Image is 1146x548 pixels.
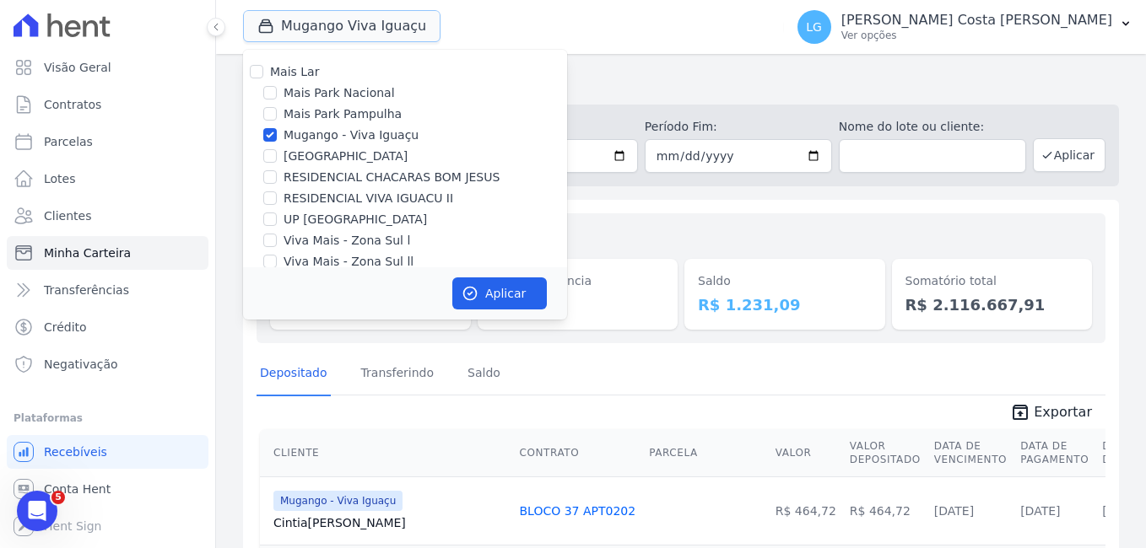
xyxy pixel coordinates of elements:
[491,272,665,290] dt: Em transferência
[7,347,208,381] a: Negativação
[841,12,1112,29] p: [PERSON_NAME] Costa [PERSON_NAME]
[934,504,974,518] a: [DATE]
[284,253,414,271] label: Viva Mais - Zona Sul ll
[491,293,665,316] dd: R$ 0,00
[7,310,208,344] a: Crédito
[14,408,202,428] div: Plataformas
[7,199,208,233] a: Clientes
[519,504,635,518] a: BLOCO 37 APT0202
[839,118,1026,136] label: Nome do lote ou cliente:
[44,443,107,460] span: Recebíveis
[284,126,419,144] label: Mugango - Viva Iguaçu
[769,429,843,477] th: Valor
[284,169,500,186] label: RESIDENCIAL CHACARAS BOM JESUS
[7,273,208,307] a: Transferências
[44,244,131,261] span: Minha Carteira
[905,293,1079,316] dd: R$ 2.116.667,91
[260,429,512,477] th: Cliente
[273,491,403,511] span: Mugango - Viva Iguaçu
[452,277,547,309] button: Aplicar
[44,319,87,336] span: Crédito
[1010,402,1030,422] i: unarchive
[7,125,208,158] a: Parcelas
[44,356,118,373] span: Negativação
[841,29,1112,42] p: Ver opções
[44,282,129,298] span: Transferências
[44,96,101,113] span: Contratos
[698,293,872,316] dd: R$ 1.231,09
[7,472,208,506] a: Conta Hent
[358,352,438,396] a: Transferindo
[284,84,395,102] label: Mais Park Nacional
[784,3,1146,51] button: LG [PERSON_NAME] Costa [PERSON_NAME] Ver opções
[284,105,402,123] label: Mais Park Pampulha
[17,491,57,531] iframe: Intercom live chat
[7,162,208,196] a: Lotes
[44,133,93,150] span: Parcelas
[270,65,319,78] label: Mais Lar
[843,476,927,545] td: R$ 464,72
[284,232,410,250] label: Viva Mais - Zona Sul l
[905,272,1079,290] dt: Somatório total
[243,67,1119,98] h2: Minha Carteira
[698,272,872,290] dt: Saldo
[7,236,208,270] a: Minha Carteira
[284,211,427,228] label: UP [GEOGRAPHIC_DATA]
[806,21,822,33] span: LG
[1034,402,1092,422] span: Exportar
[7,435,208,469] a: Recebíveis
[284,190,453,207] label: RESIDENCIAL VIVA IGUACU II
[273,514,505,531] a: Cintia[PERSON_NAME]
[512,429,642,477] th: Contrato
[645,118,832,136] label: Período Fim:
[44,59,111,76] span: Visão Geral
[257,352,331,396] a: Depositado
[1014,429,1095,477] th: Data de Pagamento
[7,51,208,84] a: Visão Geral
[769,476,843,545] td: R$ 464,72
[997,402,1105,426] a: unarchive Exportar
[44,207,91,224] span: Clientes
[464,352,504,396] a: Saldo
[7,88,208,121] a: Contratos
[243,10,441,42] button: Mugango Viva Iguaçu
[642,429,769,477] th: Parcela
[44,170,76,187] span: Lotes
[1102,504,1142,518] a: [DATE]
[284,148,408,165] label: [GEOGRAPHIC_DATA]
[927,429,1014,477] th: Data de Vencimento
[44,481,111,497] span: Conta Hent
[843,429,927,477] th: Valor Depositado
[51,491,65,504] span: 5
[1020,504,1060,518] a: [DATE]
[1033,138,1105,172] button: Aplicar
